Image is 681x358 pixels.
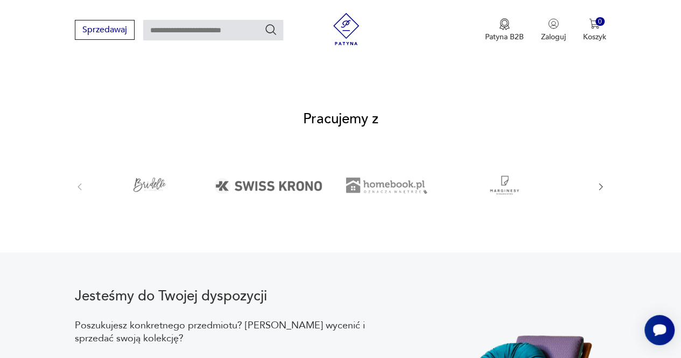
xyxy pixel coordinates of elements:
p: Poszukujesz konkretnego przedmiotu? [PERSON_NAME] wycenić i sprzedać swoją kolekcję? [75,319,394,345]
button: Szukaj [264,23,277,36]
button: Zaloguj [541,18,566,42]
img: Ikonka użytkownika [548,18,559,29]
a: Ikona medaluPatyna B2B [485,18,524,42]
img: Logo Marginesy [471,159,539,213]
img: Logo Swiss Krono [214,159,322,213]
button: Patyna B2B [485,18,524,42]
button: 0Koszyk [583,18,606,42]
img: Logo Bridelle [116,159,183,213]
iframe: Smartsupp widget button [644,315,675,345]
p: Koszyk [583,32,606,42]
button: Sprzedawaj [75,20,135,40]
img: Ikona koszyka [589,18,600,29]
h2: Pracujemy z [303,113,378,125]
h4: Jesteśmy do Twojej dyspozycji [75,287,394,305]
a: Sprzedawaj [75,27,135,34]
p: Patyna B2B [485,32,524,42]
div: 0 [595,17,605,26]
p: Zaloguj [541,32,566,42]
img: Logo Homebook.pl [333,159,440,213]
img: Ikona medalu [499,18,510,30]
img: Patyna - sklep z meblami i dekoracjami vintage [330,13,362,45]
